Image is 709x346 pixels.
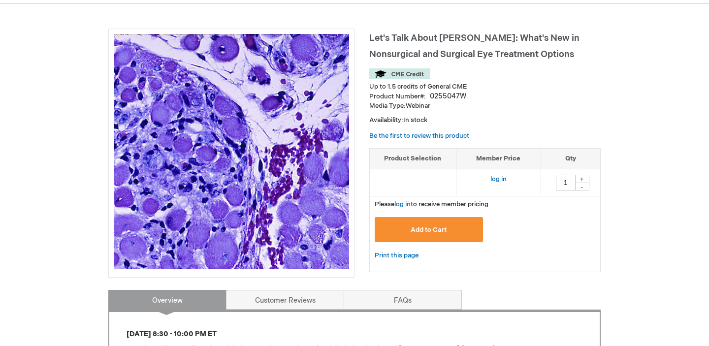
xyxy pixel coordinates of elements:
th: Member Price [456,149,541,169]
div: + [575,175,589,183]
span: Please to receive member pricing [375,200,488,208]
strong: Product Number [369,93,426,100]
span: Let's Talk About [PERSON_NAME]: What's New in Nonsurgical and Surgical Eye Treatment Options [369,33,580,60]
div: 0255047W [430,92,466,101]
img: Let's Talk About TED: What's New in Nonsurgical and Surgical Eye Treatment Options [114,34,349,269]
a: Be the first to review this product [369,132,469,140]
div: - [575,183,589,190]
th: Qty [541,149,600,169]
a: Customer Reviews [226,290,344,310]
p: Availability: [369,116,601,125]
a: FAQs [344,290,462,310]
strong: [DATE] 8:30 - 10:00 PM ET [127,330,217,338]
p: Webinar [369,101,601,111]
a: Print this page [375,250,419,262]
span: In stock [403,116,427,124]
img: CME Credit [369,68,430,79]
a: log in [490,175,507,183]
li: Up to 1.5 credits of General CME [369,82,601,92]
a: log in [394,200,411,208]
span: Add to Cart [411,226,447,234]
th: Product Selection [370,149,456,169]
button: Add to Cart [375,217,483,242]
strong: Media Type: [369,102,406,110]
a: Overview [108,290,226,310]
input: Qty [556,175,576,190]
